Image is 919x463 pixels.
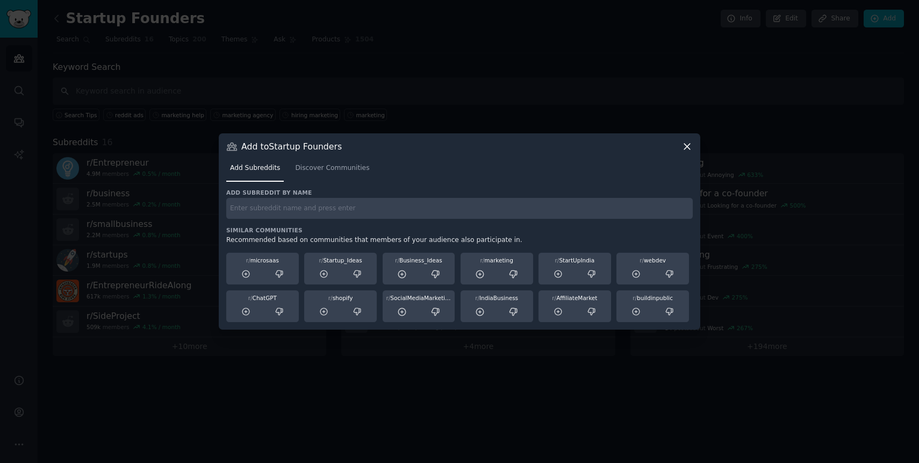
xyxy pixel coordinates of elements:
span: r/ [480,257,484,263]
div: webdev [620,257,685,264]
h3: Add subreddit by name [226,189,693,196]
div: Recommended based on communities that members of your audience also participate in. [226,236,693,245]
div: Startup_Ideas [308,257,373,264]
div: SocialMediaMarketing [386,294,451,302]
div: AffiliateMarket [542,294,607,302]
div: shopify [308,294,373,302]
span: Add Subreddits [230,163,280,173]
div: buildinpublic [620,294,685,302]
span: r/ [319,257,324,263]
span: r/ [640,257,644,263]
span: r/ [246,257,250,263]
span: r/ [475,295,479,301]
div: IndiaBusiness [464,294,529,302]
span: r/ [395,257,399,263]
span: r/ [633,295,637,301]
span: r/ [552,295,556,301]
span: r/ [328,295,333,301]
input: Enter subreddit name and press enter [226,198,693,219]
div: marketing [464,257,529,264]
span: Discover Communities [295,163,369,173]
span: r/ [248,295,253,301]
span: r/ [386,295,391,301]
h3: Similar Communities [226,226,693,234]
span: r/ [555,257,559,263]
a: Add Subreddits [226,160,284,182]
div: StartUpIndia [542,257,607,264]
h3: Add to Startup Founders [241,141,342,152]
a: Discover Communities [291,160,373,182]
div: ChatGPT [230,294,295,302]
div: microsaas [230,257,295,264]
div: Business_Ideas [386,257,451,264]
